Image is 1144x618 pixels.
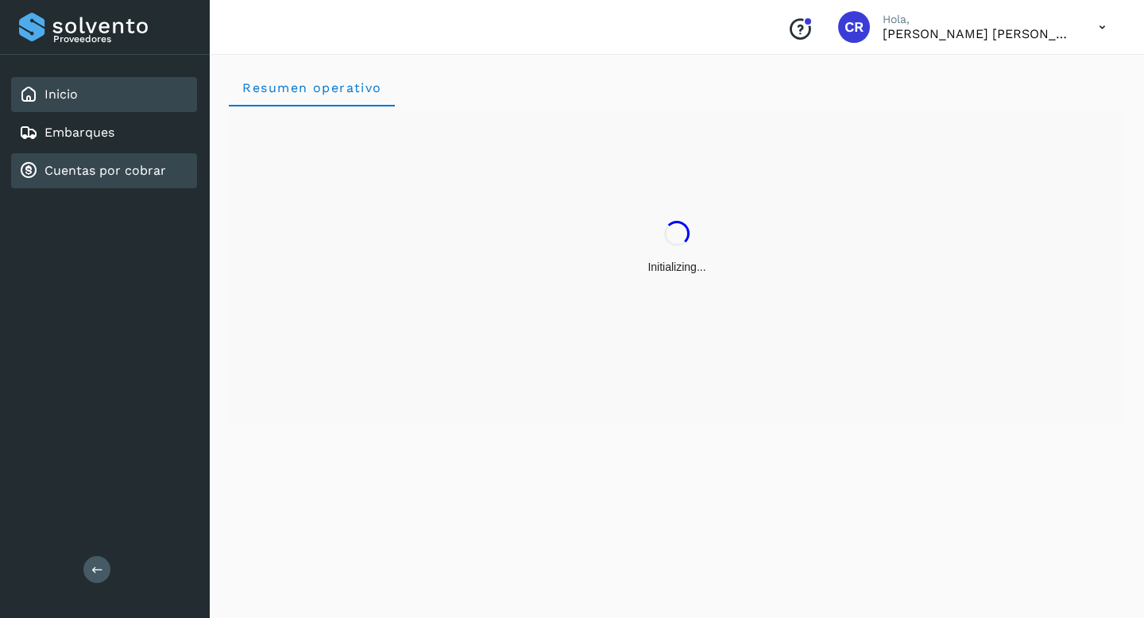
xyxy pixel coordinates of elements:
span: Resumen operativo [242,80,382,95]
div: Embarques [11,115,197,150]
p: Hola, [883,13,1073,26]
div: Inicio [11,77,197,112]
a: Embarques [44,125,114,140]
a: Cuentas por cobrar [44,163,166,178]
a: Inicio [44,87,78,102]
p: CARLOS RODOLFO BELLI PEDRAZA [883,26,1073,41]
p: Proveedores [53,33,191,44]
div: Cuentas por cobrar [11,153,197,188]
